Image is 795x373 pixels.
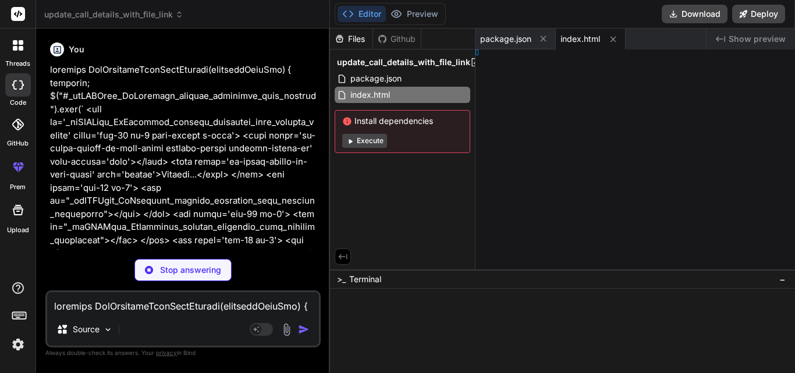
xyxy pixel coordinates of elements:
[160,264,221,276] p: Stop answering
[7,138,29,148] label: GitHub
[156,349,177,356] span: privacy
[298,324,310,335] img: icon
[337,273,346,285] span: >_
[349,88,391,102] span: index.html
[10,98,26,108] label: code
[373,33,421,45] div: Github
[732,5,785,23] button: Deploy
[10,182,26,192] label: prem
[69,44,84,55] h6: You
[338,6,386,22] button: Editor
[560,33,600,45] span: index.html
[779,273,786,285] span: −
[44,9,183,20] span: update_call_details_with_file_link
[729,33,786,45] span: Show preview
[337,56,470,68] span: update_call_details_with_file_link
[280,323,293,336] img: attachment
[342,134,387,148] button: Execute
[45,347,321,358] p: Always double-check its answers. Your in Bind
[777,270,788,289] button: −
[386,6,443,22] button: Preview
[73,324,100,335] p: Source
[8,335,28,354] img: settings
[349,273,381,285] span: Terminal
[480,33,531,45] span: package.json
[5,59,30,69] label: threads
[103,325,113,335] img: Pick Models
[7,225,29,235] label: Upload
[330,33,372,45] div: Files
[349,72,403,86] span: package.json
[342,115,463,127] span: Install dependencies
[662,5,727,23] button: Download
